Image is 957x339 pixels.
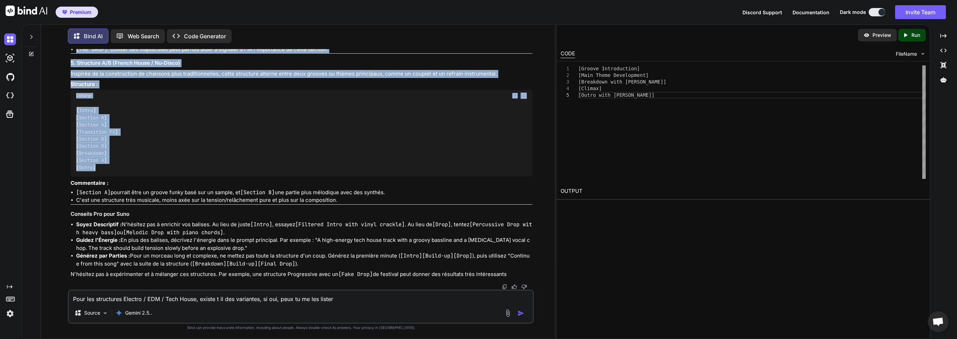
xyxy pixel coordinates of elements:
span: Section A [79,115,104,121]
button: premiumPremium [56,7,98,18]
div: 4 [561,85,569,92]
p: Run [911,32,920,39]
li: pourrait être un groove funky basé sur un sample, et une partie plus mélodique avec des synthés. [76,189,532,197]
img: preview [863,32,870,38]
img: like [512,284,517,290]
span: Documentation [793,9,829,15]
strong: Commentaire : [71,180,108,186]
p: Code Generator [184,32,226,40]
img: premium [62,10,67,14]
span: Section B [79,143,104,149]
strong: Soyez Descriptif : [76,221,122,228]
li: C'est une structure très musicale, moins axée sur la tension/relâchement pure et plus sur la comp... [76,196,532,204]
div: 2 [561,72,569,79]
p: Preview [872,32,891,39]
span: Discord Support [742,9,782,15]
div: 5 [561,92,569,98]
span: [Groove Introduction] [578,66,640,71]
code: [ ] [ ] [ ] [ ] [ ] [ ] [ ] [ ] [ ] [76,107,118,171]
span: Premium [70,9,91,16]
img: darkChat [4,33,16,45]
code: [Section B] [240,189,275,196]
h3: Conseils Pro pour Suno [71,210,532,218]
strong: Structure : [71,81,98,87]
img: chevron down [920,51,926,57]
span: Section A [79,157,104,164]
img: settings [4,308,16,320]
code: [Filtered Intro with vinyl crackle] [295,221,405,228]
span: Transition FX [79,129,115,135]
img: Open in Browser [521,93,527,99]
span: [Climax] [578,86,602,91]
img: githubDark [4,71,16,83]
span: Section B [79,136,104,142]
strong: Guidez l'Énergie : [76,237,121,243]
code: [Intro][Build-up][Drop] [400,252,472,259]
strong: Générez par Parties : [76,252,130,259]
img: cloudideIcon [4,90,16,102]
span: Intro [79,108,93,114]
span: Section A [79,122,104,128]
div: 3 [561,79,569,85]
p: Gemini 2.5.. [125,309,152,316]
span: Breakdown [79,150,104,156]
span: Csharp [76,93,91,98]
code: [Drop] [432,221,451,228]
img: Pick Models [102,310,108,316]
span: [Main Theme Development] [578,72,649,78]
span: Dark mode [840,9,866,16]
img: icon [517,310,524,317]
p: Inspirée de la construction de chansons plus traditionnelles, cette structure alterne entre deux ... [71,70,532,78]
div: Ouvrir le chat [928,311,949,332]
li: N'hésitez pas à enrichir vos balises. Au lieu de juste , essayez . Au lieu de , tentez ou . [76,221,532,236]
span: FileName [896,50,917,57]
code: [Melodic Drop with piano chords] [123,229,223,236]
p: Web Search [128,32,159,40]
h2: OUTPUT [556,183,930,199]
p: Bind can provide inaccurate information, including about people. Always double-check its answers.... [68,325,534,330]
p: N'hésitez pas à expérimenter et à mélanger ces structures. Par exemple, une structure Progressive... [71,270,532,278]
span: [Outro with [PERSON_NAME]] [578,92,654,98]
span: [Breakdown with [PERSON_NAME]] [578,79,666,85]
img: Gemini 2.5 Pro [115,309,122,316]
code: [Section A] [76,189,111,196]
code: [Fake Drop] [338,271,373,278]
div: CODE [561,50,575,58]
img: copy [502,284,507,290]
code: [Percussive Drop with heavy bass] [76,221,532,236]
code: [Intro] [250,221,272,228]
button: Documentation [793,9,829,16]
span: Outro [79,164,93,171]
code: [Breakdown][Build-up][Final Drop] [192,260,295,267]
img: attachment [504,309,512,317]
button: Discord Support [742,9,782,16]
p: Bind AI [84,32,103,40]
li: : Utiliser des majuscules peut parfois aider à signaler à l'IA l'importance de cette section. [76,46,532,54]
img: copy [512,93,518,98]
img: Bind AI [6,6,47,16]
p: Source [84,309,100,316]
code: [THE DROP] [76,46,107,53]
li: Pour un morceau long et complexe, ne mettez pas toute la structure d'un coup. Générez la première... [76,252,532,268]
button: Invite Team [895,5,946,19]
div: 1 [561,65,569,72]
li: En plus des balises, décrivez l'énergie dans le prompt principal. Par exemple : "A high-energy te... [76,236,532,252]
h3: 5. Structure A/B (French House / Nu-Disco) [71,59,532,67]
img: darkAi-studio [4,52,16,64]
img: dislike [521,284,527,290]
